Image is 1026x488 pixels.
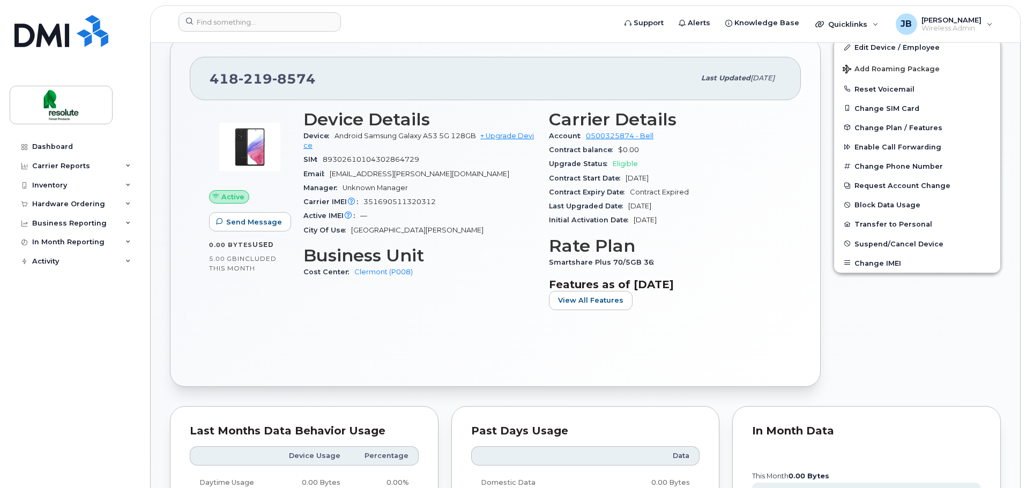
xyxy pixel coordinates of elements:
[597,446,700,466] th: Data
[834,37,1000,57] a: Edit Device / Employee
[921,24,982,33] span: Wireless Admin
[303,212,360,220] span: Active IMEI
[549,146,618,154] span: Contract balance
[239,71,272,87] span: 219
[303,170,330,178] span: Email
[323,155,419,163] span: 89302610104302864729
[360,212,367,220] span: —
[750,74,775,82] span: [DATE]
[303,132,334,140] span: Device
[688,18,710,28] span: Alerts
[221,192,244,202] span: Active
[354,268,413,276] a: Clermont (P008)
[630,188,689,196] span: Contract Expired
[921,16,982,24] span: [PERSON_NAME]
[854,143,941,151] span: Enable Call Forwarding
[303,226,351,234] span: City Of Use
[834,195,1000,214] button: Block Data Usage
[209,212,291,231] button: Send Message
[549,160,613,168] span: Upgrade Status
[854,239,943,247] span: Suspend/Cancel Device
[549,188,630,196] span: Contract Expiry Date
[752,472,829,480] text: this month
[834,137,1000,156] button: Enable Call Forwarding
[274,446,350,466] th: Device Usage
[350,446,419,466] th: Percentage
[834,253,1000,273] button: Change IMEI
[634,18,664,28] span: Support
[549,291,633,310] button: View All Features
[549,236,782,256] h3: Rate Plan
[834,234,1000,253] button: Suspend/Cancel Device
[628,202,651,210] span: [DATE]
[901,18,912,31] span: JB
[303,268,354,276] span: Cost Center
[888,13,1000,35] div: Junior Bibeau
[834,57,1000,79] button: Add Roaming Package
[549,258,659,266] span: Smartshare Plus 70/5GB 36
[218,115,282,179] img: image20231002-3703462-kjv75p.jpeg
[617,12,671,34] a: Support
[303,155,323,163] span: SIM
[854,123,942,131] span: Change Plan / Features
[789,472,829,480] tspan: 0.00 Bytes
[252,241,274,249] span: used
[613,160,638,168] span: Eligible
[843,65,940,75] span: Add Roaming Package
[363,198,436,206] span: 351690511320312
[209,254,277,272] span: included this month
[752,426,981,437] div: In Month Data
[179,12,341,32] input: Find something...
[549,110,782,129] h3: Carrier Details
[303,246,536,265] h3: Business Unit
[471,426,700,437] div: Past Days Usage
[351,226,484,234] span: [GEOGRAPHIC_DATA][PERSON_NAME]
[808,13,886,35] div: Quicklinks
[828,20,867,28] span: Quicklinks
[634,216,657,224] span: [DATE]
[549,278,782,291] h3: Features as of [DATE]
[834,156,1000,176] button: Change Phone Number
[303,198,363,206] span: Carrier IMEI
[734,18,799,28] span: Knowledge Base
[701,74,750,82] span: Last updated
[618,146,639,154] span: $0.00
[558,295,623,305] span: View All Features
[586,132,653,140] a: 0500325874 - Bell
[671,12,718,34] a: Alerts
[209,241,252,249] span: 0.00 Bytes
[549,132,586,140] span: Account
[226,217,282,227] span: Send Message
[834,176,1000,195] button: Request Account Change
[549,216,634,224] span: Initial Activation Date
[834,79,1000,99] button: Reset Voicemail
[626,174,649,182] span: [DATE]
[718,12,807,34] a: Knowledge Base
[834,99,1000,118] button: Change SIM Card
[334,132,476,140] span: Android Samsung Galaxy A53 5G 128GB
[209,255,237,262] span: 5.00 GB
[190,426,419,437] div: Last Months Data Behavior Usage
[549,202,628,210] span: Last Upgraded Date
[210,71,316,87] span: 418
[272,71,316,87] span: 8574
[330,170,509,178] span: [EMAIL_ADDRESS][PERSON_NAME][DOMAIN_NAME]
[549,174,626,182] span: Contract Start Date
[303,110,536,129] h3: Device Details
[343,184,408,192] span: Unknown Manager
[834,214,1000,234] button: Transfer to Personal
[303,184,343,192] span: Manager
[834,118,1000,137] button: Change Plan / Features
